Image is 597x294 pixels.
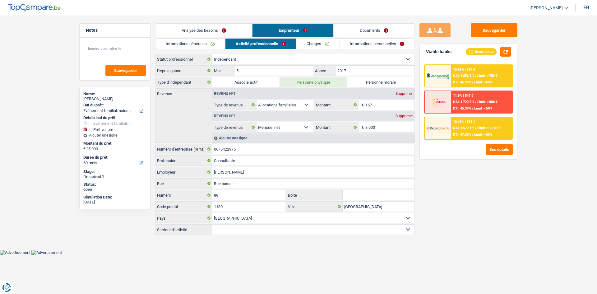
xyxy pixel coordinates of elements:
span: DTI: 46.28% [453,80,471,84]
span: Limit: >1.183 € [477,126,500,130]
span: Limit: <60% [474,133,492,137]
label: Numéro [155,190,212,200]
label: Revenus [155,89,212,96]
div: Stage: [83,169,146,174]
span: / [472,80,473,84]
span: / [475,100,476,104]
label: Employeur [155,167,212,177]
div: Revenu nº2 [212,114,237,118]
span: € [359,100,365,110]
img: TopCompare Logo [8,4,61,12]
label: Année [313,66,336,76]
label: Type de revenus [212,100,257,110]
label: Type de revenus [212,122,257,132]
div: open [83,187,146,192]
label: Montant du prêt: [83,141,145,146]
label: Type d'indépendant [155,77,212,87]
span: DTI: 47.36% [453,133,471,137]
a: Charges [296,39,340,49]
div: Incomplete [466,48,497,55]
label: Statut professionnel [155,54,212,64]
label: Personne morale [347,77,415,87]
div: [DATE] [83,200,146,205]
label: Rue [155,179,212,189]
span: / [472,133,473,137]
label: Boite [286,190,343,200]
a: Informations personnelles [340,39,415,49]
a: Documents [334,24,414,37]
button: See details [486,144,513,155]
div: Name: [83,91,146,96]
span: NAI: 1 579,1 € [453,126,474,130]
span: NAI: 1 729,7 € [453,100,474,104]
label: Code postal [155,202,212,212]
a: Informations générales [155,39,225,49]
div: Status: [83,182,146,187]
img: Record Credits [426,122,449,134]
input: MM [235,66,313,76]
div: 10.99% | 537 € [453,68,475,72]
img: Cofidis [426,96,449,108]
span: Sauvegarder [114,68,137,72]
div: Simulation Date: [83,195,146,200]
div: fr [583,5,589,11]
span: € [359,122,365,132]
span: Limit: <50% [474,106,492,110]
button: Sauvegarder [105,65,146,76]
label: Montant [314,100,359,110]
div: 11.9% | 547 € [453,94,473,98]
label: Personne physique [280,77,347,87]
div: Supprimer [394,92,414,96]
div: Ajouter une ligne [83,133,146,138]
a: [PERSON_NAME] [525,3,568,13]
span: / [475,74,476,78]
input: AAAA [336,66,414,76]
span: [PERSON_NAME] [530,5,563,11]
span: Limit: >750 € [477,74,497,78]
span: / [472,106,473,110]
span: Limit: <60% [474,80,492,84]
div: Dreceived 1 [83,174,146,179]
label: Profession [155,156,212,166]
label: Ville [286,202,343,212]
a: Activité professionnelle [225,39,296,49]
div: 10.45% | 531 € [453,120,475,124]
h5: Notes [86,28,144,33]
img: AlphaCredit [426,72,449,80]
label: Mois [212,66,234,76]
span: DTI: 45.38% [453,106,471,110]
div: Viable banks [426,49,451,54]
span: € [83,147,86,152]
div: Ajouter une ligne [212,133,414,142]
label: Depuis quand [155,66,212,76]
span: / [475,126,476,130]
label: Durée du prêt: [83,155,145,160]
span: NAI: 1 656,5 € [453,74,474,78]
a: Emprunteur [252,24,333,37]
img: Advertisement [31,250,62,255]
div: Supprimer [394,114,414,118]
div: Revenu nº1 [212,92,237,96]
label: Associé actif [212,77,280,87]
label: Montant [314,122,359,132]
label: Secteur d'activité [155,225,212,235]
label: Numéro d'entreprise (RPM) [155,144,212,154]
button: Sauvegarder [471,23,517,37]
a: Analyse des besoins [155,24,252,37]
div: [PERSON_NAME] [83,96,146,101]
span: Limit: >800 € [477,100,497,104]
label: Pays [155,213,212,223]
div: Détails but du prêt [83,115,146,120]
label: But du prêt: [83,103,145,108]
